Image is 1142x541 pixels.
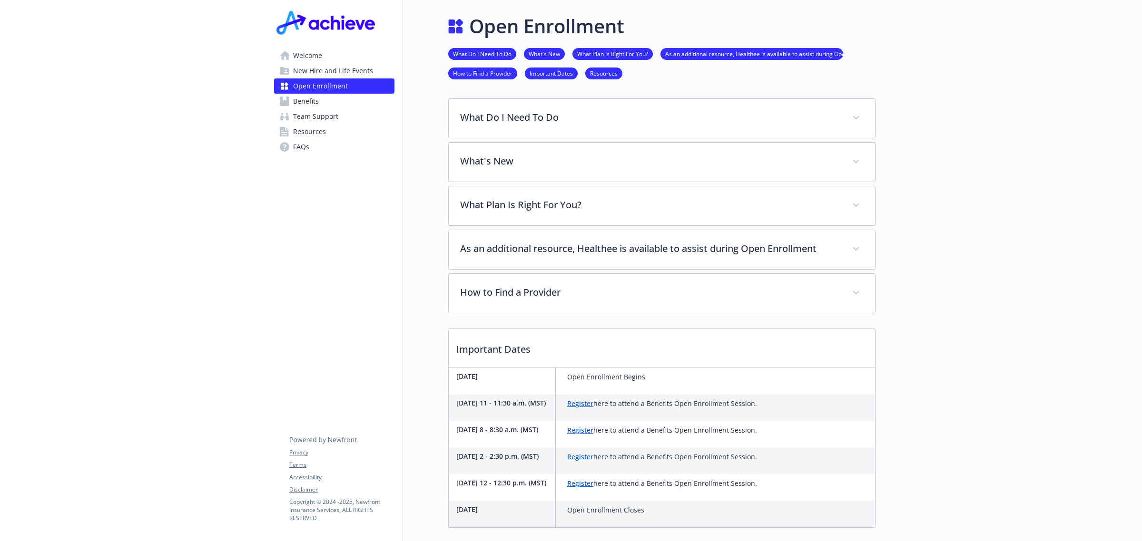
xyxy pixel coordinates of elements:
p: [DATE] 2 - 2:30 p.m. (MST) [456,451,551,461]
p: Open Enrollment Begins [567,371,645,383]
span: Team Support [293,109,338,124]
a: Register [567,425,593,435]
p: As an additional resource, Healthee is available to assist during Open Enrollment [460,242,841,256]
p: [DATE] 11 - 11:30 a.m. (MST) [456,398,551,408]
a: Team Support [274,109,394,124]
a: As an additional resource, Healthee is available to assist during Open Enrollment [660,49,843,58]
p: What Plan Is Right For You? [460,198,841,212]
a: Register [567,399,593,408]
p: here to attend a Benefits Open Enrollment Session. [567,398,757,409]
p: [DATE] 12 - 12:30 p.m. (MST) [456,478,551,488]
span: FAQs [293,139,309,155]
span: Benefits [293,94,319,109]
p: What's New [460,154,841,168]
a: Register [567,452,593,461]
a: Resources [274,124,394,139]
a: Register [567,479,593,488]
span: Resources [293,124,326,139]
span: New Hire and Life Events [293,63,373,78]
p: Copyright © 2024 - 2025 , Newfront Insurance Services, ALL RIGHTS RESERVED [289,498,394,522]
a: Disclaimer [289,485,394,494]
div: How to Find a Provider [449,274,875,313]
a: Privacy [289,448,394,457]
p: How to Find a Provider [460,285,841,299]
a: How to Find a Provider [448,68,517,77]
p: Important Dates [449,329,875,364]
a: Important Dates [525,68,578,77]
a: What's New [524,49,565,58]
p: here to attend a Benefits Open Enrollment Session. [567,425,757,436]
p: here to attend a Benefits Open Enrollment Session. [567,478,757,489]
a: FAQs [274,139,394,155]
a: Terms [289,461,394,469]
p: What Do I Need To Do [460,110,841,125]
a: Resources [585,68,622,77]
p: [DATE] [456,371,551,381]
a: New Hire and Life Events [274,63,394,78]
a: Benefits [274,94,394,109]
p: [DATE] [456,504,551,514]
div: What Plan Is Right For You? [449,186,875,225]
div: What's New [449,143,875,182]
p: [DATE] 8 - 8:30 a.m. (MST) [456,425,551,435]
div: As an additional resource, Healthee is available to assist during Open Enrollment [449,230,875,269]
h1: Open Enrollment [469,12,624,40]
p: here to attend a Benefits Open Enrollment Session. [567,451,757,463]
span: Open Enrollment [293,78,348,94]
a: Accessibility [289,473,394,482]
a: Welcome [274,48,394,63]
a: What Plan Is Right For You? [572,49,653,58]
div: What Do I Need To Do [449,99,875,138]
a: What Do I Need To Do [448,49,516,58]
span: Welcome [293,48,322,63]
a: Open Enrollment [274,78,394,94]
p: Open Enrollment Closes [567,504,644,516]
